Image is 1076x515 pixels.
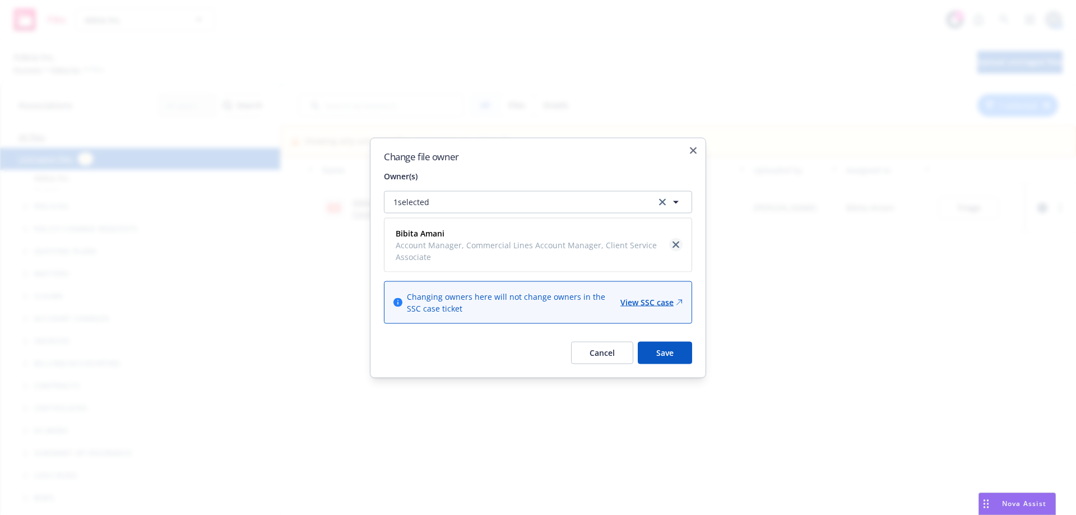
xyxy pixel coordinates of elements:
span: Owner(s) [384,170,692,182]
button: 1selectedclear selection [384,191,692,213]
strong: Bibita Amani [396,228,444,238]
span: Account Manager, Commercial Lines Account Manager, Client Service Associate [396,239,665,262]
a: clear selection [656,195,669,208]
h2: Change file owner [384,151,692,161]
span: Changing owners here will not change owners in the SSC case ticket [407,290,611,314]
a: View SSC case [620,296,683,308]
button: Cancel [571,341,633,364]
a: close [669,238,683,252]
span: 1 selected [393,196,429,208]
button: Save [638,341,692,364]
